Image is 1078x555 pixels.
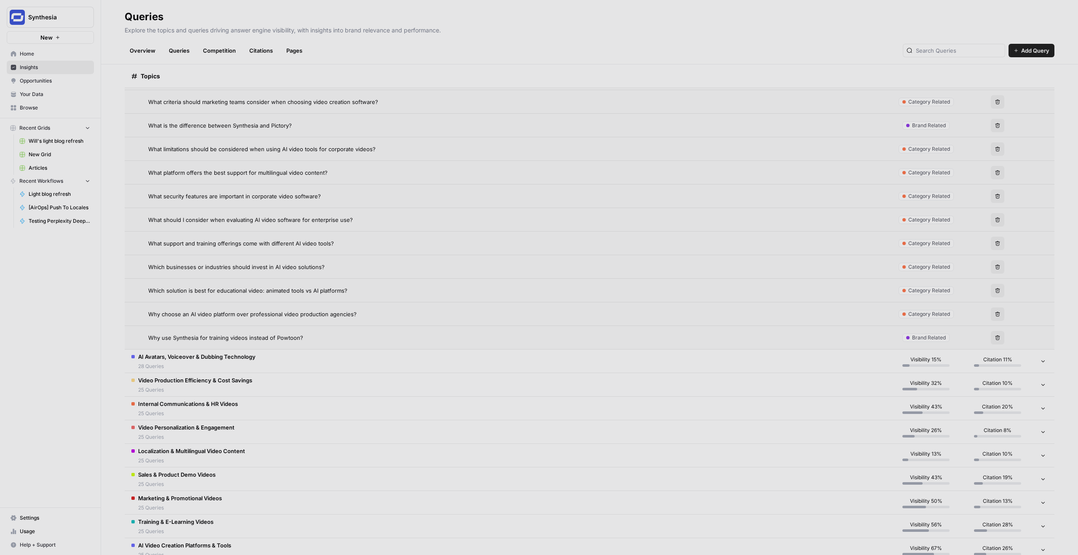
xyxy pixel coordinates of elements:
[908,192,950,200] span: Category Related
[983,497,1013,505] span: Citation 13%
[908,145,950,153] span: Category Related
[7,74,94,88] a: Opportunities
[40,33,53,42] span: New
[138,386,252,394] span: 25 Queries
[20,77,90,85] span: Opportunities
[7,61,94,74] a: Insights
[138,518,213,526] span: Training & E-Learning Videos
[138,400,238,408] span: Internal Communications & HR Videos
[125,10,163,24] div: Queries
[138,433,235,441] span: 25 Queries
[29,190,90,198] span: Light blog refresh
[7,88,94,101] a: Your Data
[16,148,94,161] a: New Grid
[20,91,90,98] span: Your Data
[910,544,942,552] span: Visibility 67%
[912,122,946,129] span: Brand Related
[910,474,942,481] span: Visibility 43%
[148,145,376,153] span: What limitations should be considered when using AI video tools for corporate videos?
[148,121,292,130] span: What is the difference between Synthesia and Pictory?
[138,494,222,502] span: Marketing & Promotional Videos
[148,168,328,177] span: What platform offers the best support for multilingual video content?
[910,521,942,528] span: Visibility 56%
[148,98,378,106] span: What criteria should marketing teams consider when choosing video creation software?
[7,47,94,61] a: Home
[910,356,942,363] span: Visibility 15%
[910,379,942,387] span: Visibility 32%
[7,122,94,134] button: Recent Grids
[138,504,222,512] span: 25 Queries
[984,427,1011,434] span: Citation 8%
[138,480,216,488] span: 25 Queries
[910,450,942,458] span: Visibility 13%
[908,98,950,106] span: Category Related
[138,470,216,479] span: Sales & Product Demo Videos
[244,44,278,57] a: Citations
[29,151,90,158] span: New Grid
[138,410,238,417] span: 25 Queries
[16,161,94,175] a: Articles
[19,124,50,132] span: Recent Grids
[1021,46,1049,55] span: Add Query
[7,101,94,115] a: Browse
[20,541,90,549] span: Help + Support
[916,46,1001,55] input: Search Queries
[982,450,1013,458] span: Citation 10%
[20,50,90,58] span: Home
[7,7,94,28] button: Workspace: Synthesia
[20,104,90,112] span: Browse
[28,13,79,21] span: Synthesia
[982,521,1013,528] span: Citation 28%
[7,175,94,187] button: Recent Workflows
[982,544,1013,552] span: Citation 26%
[982,403,1013,411] span: Citation 20%
[198,44,241,57] a: Competition
[912,334,946,342] span: Brand Related
[125,24,1054,35] p: Explore the topics and queries driving answer engine visibility, with insights into brand relevan...
[910,497,942,505] span: Visibility 50%
[141,72,160,80] span: Topics
[16,187,94,201] a: Light blog refresh
[148,239,334,248] span: What support and training offerings come with different AI video tools?
[7,538,94,552] button: Help + Support
[138,352,256,361] span: AI Avatars, Voiceover & Dubbing Technology
[148,334,303,342] span: Why use Synthesia for training videos instead of Powtoon?
[148,263,325,271] span: Which businesses or industries should invest in AI video solutions?
[138,447,245,455] span: Localization & Multilingual Video Content
[7,31,94,44] button: New
[29,204,90,211] span: [AirOps] Push To Locales
[20,514,90,522] span: Settings
[910,403,942,411] span: Visibility 43%
[908,310,950,318] span: Category Related
[138,423,235,432] span: Video Personalization & Engagement
[982,379,1013,387] span: Citation 10%
[1009,44,1054,57] button: Add Query
[281,44,307,57] a: Pages
[20,64,90,71] span: Insights
[16,214,94,228] a: Testing Perplexity Deep Research
[148,216,353,224] span: What should I consider when evaluating AI video software for enterprise use?
[908,263,950,271] span: Category Related
[983,474,1013,481] span: Citation 19%
[20,528,90,535] span: Usage
[908,169,950,176] span: Category Related
[138,363,256,370] span: 28 Queries
[16,201,94,214] a: [AirOps] Push To Locales
[983,356,1012,363] span: Citation 11%
[138,528,213,535] span: 25 Queries
[910,427,942,434] span: Visibility 26%
[7,511,94,525] a: Settings
[16,134,94,148] a: Will's light blog refresh
[138,541,231,550] span: AI Video Creation Platforms & Tools
[148,310,357,318] span: Why choose an AI video platform over professional video production agencies?
[148,192,321,200] span: What security features are important in corporate video software?
[29,164,90,172] span: Articles
[148,286,347,295] span: Which solution is best for educational video: animated tools vs AI platforms?
[19,177,63,185] span: Recent Workflows
[29,217,90,225] span: Testing Perplexity Deep Research
[908,287,950,294] span: Category Related
[164,44,195,57] a: Queries
[138,376,252,384] span: Video Production Efficiency & Cost Savings
[125,44,160,57] a: Overview
[908,216,950,224] span: Category Related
